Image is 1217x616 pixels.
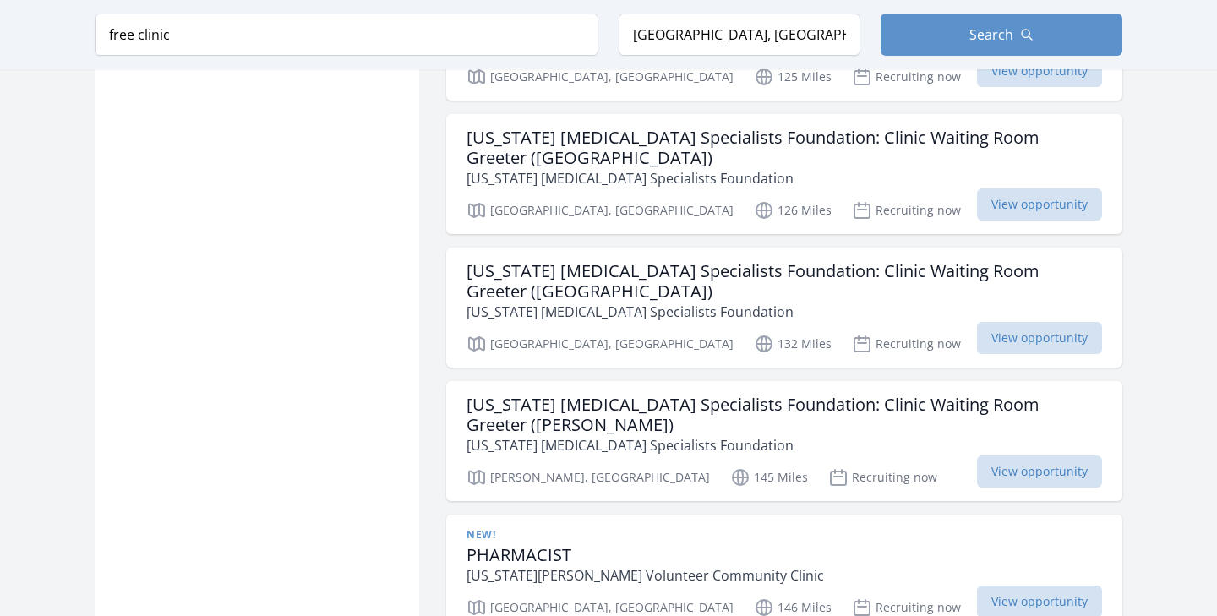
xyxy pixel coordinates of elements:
[977,55,1102,87] span: View opportunity
[619,14,860,56] input: Location
[467,528,495,542] span: New!
[730,467,808,488] p: 145 Miles
[977,322,1102,354] span: View opportunity
[446,381,1122,501] a: [US_STATE] [MEDICAL_DATA] Specialists Foundation: Clinic Waiting Room Greeter ([PERSON_NAME]) [US...
[828,467,937,488] p: Recruiting now
[467,467,710,488] p: [PERSON_NAME], [GEOGRAPHIC_DATA]
[852,334,961,354] p: Recruiting now
[881,14,1122,56] button: Search
[467,168,1102,188] p: [US_STATE] [MEDICAL_DATA] Specialists Foundation
[446,248,1122,368] a: [US_STATE] [MEDICAL_DATA] Specialists Foundation: Clinic Waiting Room Greeter ([GEOGRAPHIC_DATA])...
[467,200,734,221] p: [GEOGRAPHIC_DATA], [GEOGRAPHIC_DATA]
[754,334,832,354] p: 132 Miles
[467,565,824,586] p: [US_STATE][PERSON_NAME] Volunteer Community Clinic
[977,455,1102,488] span: View opportunity
[95,14,598,56] input: Keyword
[852,200,961,221] p: Recruiting now
[467,128,1102,168] h3: [US_STATE] [MEDICAL_DATA] Specialists Foundation: Clinic Waiting Room Greeter ([GEOGRAPHIC_DATA])
[467,395,1102,435] h3: [US_STATE] [MEDICAL_DATA] Specialists Foundation: Clinic Waiting Room Greeter ([PERSON_NAME])
[467,67,734,87] p: [GEOGRAPHIC_DATA], [GEOGRAPHIC_DATA]
[754,67,832,87] p: 125 Miles
[852,67,961,87] p: Recruiting now
[467,302,1102,322] p: [US_STATE] [MEDICAL_DATA] Specialists Foundation
[969,25,1013,45] span: Search
[446,114,1122,234] a: [US_STATE] [MEDICAL_DATA] Specialists Foundation: Clinic Waiting Room Greeter ([GEOGRAPHIC_DATA])...
[467,545,824,565] h3: PHARMACIST
[467,334,734,354] p: [GEOGRAPHIC_DATA], [GEOGRAPHIC_DATA]
[977,188,1102,221] span: View opportunity
[754,200,832,221] p: 126 Miles
[467,261,1102,302] h3: [US_STATE] [MEDICAL_DATA] Specialists Foundation: Clinic Waiting Room Greeter ([GEOGRAPHIC_DATA])
[467,435,1102,455] p: [US_STATE] [MEDICAL_DATA] Specialists Foundation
